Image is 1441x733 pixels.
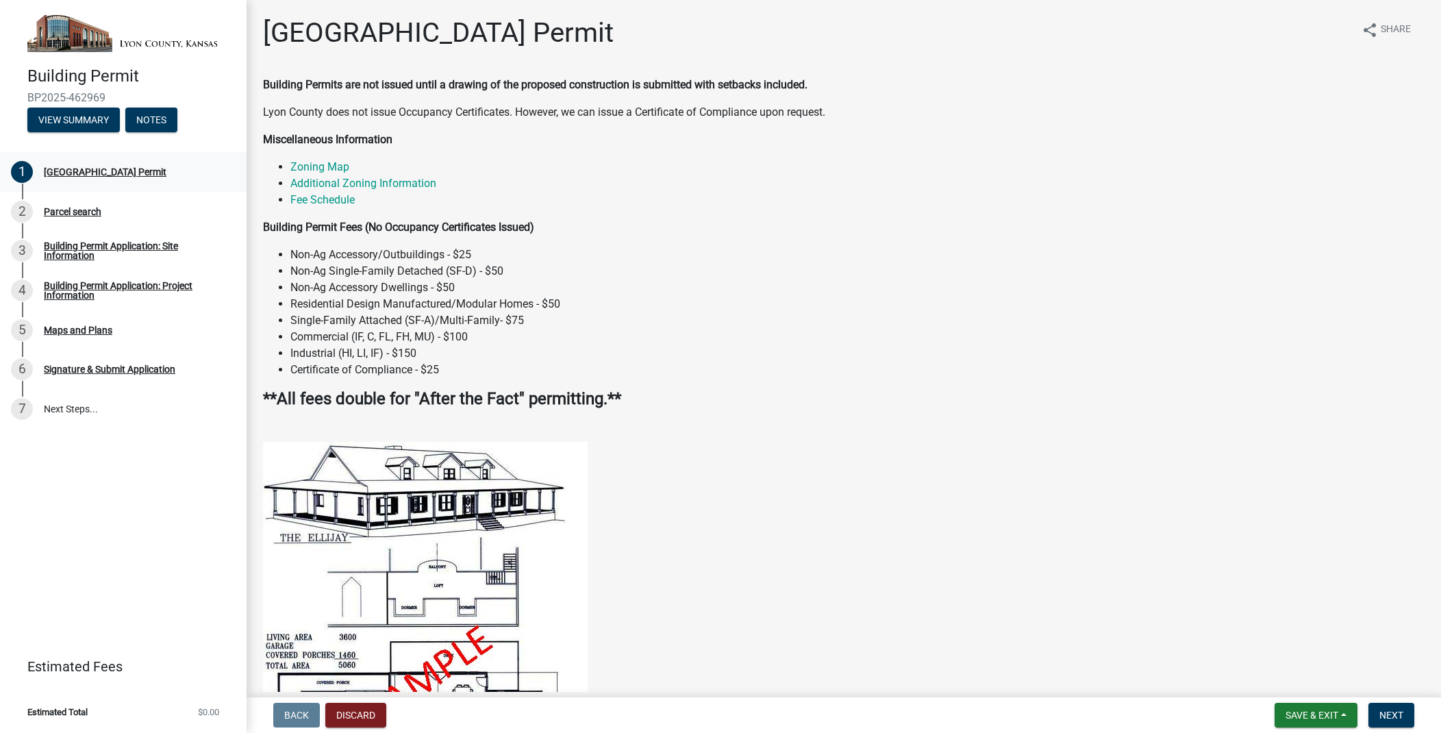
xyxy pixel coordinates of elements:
wm-modal-confirm: Summary [27,116,120,127]
div: 3 [11,240,33,262]
h4: Building Permit [27,66,236,86]
a: Additional Zoning Information [290,177,436,190]
span: Estimated Total [27,708,88,717]
span: BP2025-462969 [27,91,219,104]
span: Save & Exit [1286,710,1338,721]
strong: **All fees double for "After the Fact" permitting.** [263,389,621,408]
button: Next [1368,703,1414,728]
button: Back [273,703,320,728]
li: Non-Ag Accessory Dwellings - $50 [290,279,1425,296]
li: Certificate of Compliance - $25 [290,362,1425,378]
li: Single-Family Attached (SF-A)/Multi-Family- $75 [290,312,1425,329]
strong: Building Permit Fees (No Occupancy Certificates Issued) [263,221,534,234]
div: 1 [11,161,33,183]
strong: Building Permits are not issued until a drawing of the proposed construction is submitted with se... [263,78,807,91]
div: Building Permit Application: Project Information [44,281,225,300]
div: Parcel search [44,207,101,216]
strong: Miscellaneous Information [263,133,392,146]
span: Next [1379,710,1403,721]
span: Back [284,710,309,721]
div: 2 [11,201,33,223]
div: 4 [11,279,33,301]
a: Fee Schedule [290,193,355,206]
button: shareShare [1351,16,1422,43]
li: Industrial (HI, LI, IF) - $150 [290,345,1425,362]
li: Non-Ag Single-Family Detached (SF-D) - $50 [290,263,1425,279]
div: Signature & Submit Application [44,364,175,374]
p: Lyon County does not issue Occupancy Certificates. However, we can issue a Certificate of Complia... [263,104,1425,121]
span: Share [1381,22,1411,38]
wm-modal-confirm: Notes [125,116,177,127]
h1: [GEOGRAPHIC_DATA] Permit [263,16,614,49]
div: [GEOGRAPHIC_DATA] Permit [44,167,166,177]
li: Non-Ag Accessory/Outbuildings - $25 [290,247,1425,263]
span: $0.00 [198,708,219,717]
a: Estimated Fees [11,653,225,680]
button: Discard [325,703,386,728]
div: Maps and Plans [44,325,112,335]
img: Lyon County, Kansas [27,14,225,52]
li: Residential Design Manufactured/Modular Homes - $50 [290,296,1425,312]
div: 6 [11,358,33,380]
button: Notes [125,108,177,132]
i: share [1362,22,1378,38]
a: Zoning Map [290,160,349,173]
button: View Summary [27,108,120,132]
button: Save & Exit [1275,703,1357,728]
div: 5 [11,319,33,341]
div: 7 [11,398,33,420]
li: Commercial (IF, C, FL, FH, MU) - $100 [290,329,1425,345]
div: Building Permit Application: Site Information [44,241,225,260]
